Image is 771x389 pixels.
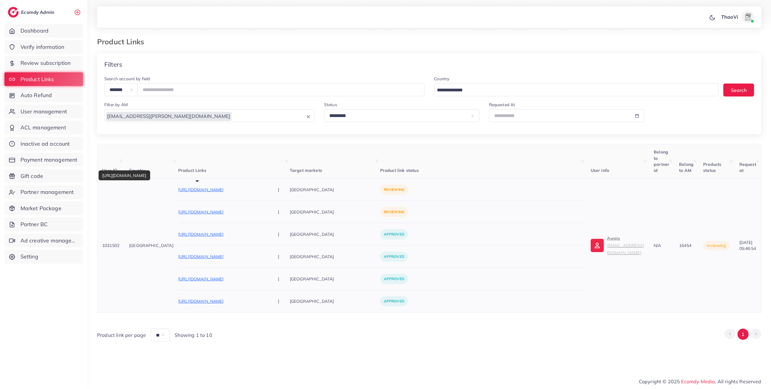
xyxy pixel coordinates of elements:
[435,86,711,95] input: Search for option
[129,168,145,173] span: Country
[21,172,43,180] span: Gift code
[97,37,149,46] h3: Product Links
[232,112,305,121] input: Search for option
[739,240,756,251] span: [DATE] 05:46:54
[175,332,212,339] span: Showing 1 to 10
[5,121,83,134] a: ACL management
[5,250,83,264] a: Setting
[380,185,408,195] p: reviewing
[21,237,78,245] span: Ad creative management
[380,168,419,173] span: Product link status
[738,329,749,340] button: Go to page 1
[380,229,408,239] p: approved
[380,274,408,284] p: approved
[5,217,83,231] a: Partner BC
[129,242,173,249] p: [GEOGRAPHIC_DATA]
[5,40,83,54] a: Verify information
[102,168,118,173] span: User ID
[723,84,754,96] button: Search
[380,251,408,262] p: approved
[703,162,721,173] span: Products status
[290,183,380,196] p: [GEOGRAPHIC_DATA]
[434,76,450,82] label: Country
[21,75,54,83] span: Product Links
[178,208,269,216] p: [URL][DOMAIN_NAME]
[607,243,644,255] small: [EMAIL_ADDRESS][DOMAIN_NAME]
[178,253,269,260] p: [URL][DOMAIN_NAME]
[21,108,67,115] span: User management
[591,235,644,256] a: Awais[EMAIL_ADDRESS][DOMAIN_NAME]
[104,102,128,108] label: Filter by AM
[97,332,146,339] span: Product link per page
[742,11,754,23] img: avatar
[290,272,380,286] p: [GEOGRAPHIC_DATA]
[21,204,62,212] span: Market Package
[5,105,83,119] a: User management
[5,153,83,167] a: Payment management
[324,102,337,108] label: Status
[434,83,719,96] div: Search for option
[290,205,380,219] p: [GEOGRAPHIC_DATA]
[5,185,83,199] a: Partner management
[8,7,56,17] a: logoEcomdy Admin
[718,11,757,23] a: ThaoViavatar
[102,243,119,248] span: 1031502
[178,231,269,238] p: [URL][DOMAIN_NAME]
[679,162,694,173] span: Belong to AM
[489,102,515,108] label: Requested At
[5,169,83,183] a: Gift code
[5,137,83,151] a: Inactive ad account
[607,235,644,256] p: Awais
[21,27,49,35] span: Dashboard
[290,295,380,308] p: [GEOGRAPHIC_DATA]
[290,168,322,173] span: Target markets
[5,24,83,38] a: Dashboard
[5,234,83,248] a: Ad creative management
[178,168,206,173] span: Product Links
[591,239,604,252] img: ic-user-info.36bf1079.svg
[21,9,56,15] h2: Ecomdy Admin
[178,298,269,305] p: [URL][DOMAIN_NAME]
[21,140,70,148] span: Inactive ad account
[679,243,691,248] span: 16454
[707,243,726,248] span: reviewing
[725,329,761,340] ul: Pagination
[739,162,756,173] span: Request at
[5,72,83,86] a: Product Links
[21,253,38,261] span: Setting
[5,201,83,215] a: Market Package
[5,56,83,70] a: Review subscription
[290,250,380,263] p: [GEOGRAPHIC_DATA]
[104,76,150,82] label: Search account by field
[654,149,669,173] span: Belong to partner id
[380,207,408,217] p: reviewing
[178,275,269,283] p: [URL][DOMAIN_NAME]
[104,61,122,68] h4: Filters
[99,170,150,180] div: [URL][DOMAIN_NAME]
[290,227,380,241] p: [GEOGRAPHIC_DATA]
[681,378,715,384] a: Ecomdy Media
[104,109,314,122] div: Search for option
[21,124,66,131] span: ACL management
[307,113,310,120] button: Clear Selected
[8,7,19,17] img: logo
[639,378,761,385] span: Copyright © 2025
[21,91,52,99] span: Auto Refund
[21,43,65,51] span: Verify information
[178,186,269,193] p: [URL][DOMAIN_NAME]
[21,188,74,196] span: Partner management
[654,242,669,249] p: N/A
[21,156,77,164] span: Payment management
[721,13,738,21] p: ThaoVi
[21,59,71,67] span: Review subscription
[106,112,232,121] span: [EMAIL_ADDRESS][PERSON_NAME][DOMAIN_NAME]
[715,378,761,385] span: , All rights Reserved
[21,220,48,228] span: Partner BC
[5,88,83,102] a: Auto Refund
[591,168,609,173] span: User Info
[380,296,408,306] p: approved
